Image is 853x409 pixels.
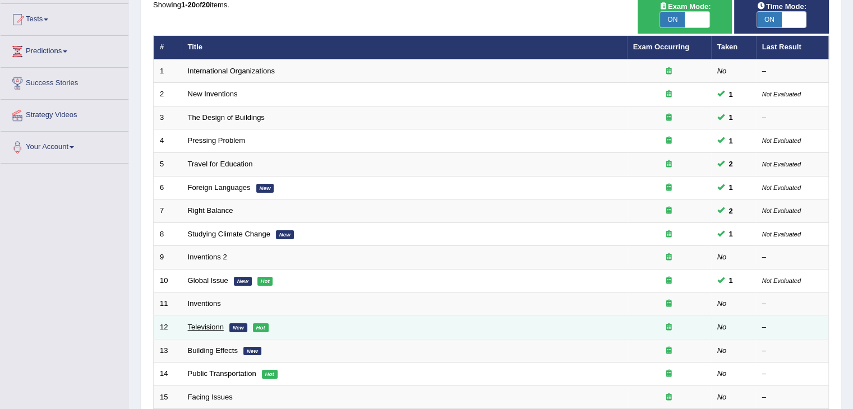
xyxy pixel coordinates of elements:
a: Strategy Videos [1,100,128,128]
span: You can still take this question [725,275,737,286]
div: Exam occurring question [633,66,705,77]
td: 5 [154,153,182,176]
b: 1-20 [181,1,196,9]
em: No [717,253,727,261]
th: Taken [711,36,756,59]
span: You can still take this question [725,111,737,123]
a: Pressing Problem [188,136,246,145]
span: You can still take this question [725,135,737,147]
td: 7 [154,199,182,223]
div: – [762,346,823,356]
a: Right Balance [188,206,233,215]
div: – [762,322,823,333]
span: ON [757,12,782,27]
td: 9 [154,246,182,269]
div: – [762,113,823,123]
span: You can still take this question [725,182,737,193]
div: Exam occurring question [633,229,705,240]
div: – [762,392,823,403]
div: Exam occurring question [633,392,705,403]
td: 2 [154,83,182,106]
td: 6 [154,176,182,199]
small: Not Evaluated [762,161,801,168]
a: Studying Climate Change [188,230,270,238]
a: Inventions [188,299,221,308]
small: Not Evaluated [762,137,801,144]
div: Exam occurring question [633,299,705,309]
em: No [717,299,727,308]
em: New [234,277,252,286]
small: Not Evaluated [762,207,801,214]
td: 14 [154,362,182,386]
div: Exam occurring question [633,136,705,146]
a: Tests [1,4,128,32]
td: 1 [154,59,182,83]
span: ON [660,12,685,27]
small: Not Evaluated [762,277,801,284]
em: No [717,323,727,331]
td: 13 [154,339,182,362]
div: Exam occurring question [633,159,705,170]
div: Exam occurring question [633,322,705,333]
em: Hot [257,277,273,286]
div: Exam occurring question [633,346,705,356]
small: Not Evaluated [762,184,801,191]
td: 15 [154,385,182,409]
td: 4 [154,129,182,153]
div: – [762,369,823,379]
th: # [154,36,182,59]
em: New [256,184,274,193]
small: Not Evaluated [762,231,801,238]
em: Hot [253,323,269,332]
div: Exam occurring question [633,206,705,216]
td: 12 [154,315,182,339]
em: No [717,369,727,378]
th: Last Result [756,36,829,59]
span: You can still take this question [725,228,737,240]
div: Exam occurring question [633,252,705,263]
em: No [717,67,727,75]
div: Exam occurring question [633,183,705,193]
span: You can still take this question [725,205,737,217]
a: Televisionn [188,323,224,331]
a: Predictions [1,36,128,64]
em: New [229,323,247,332]
th: Title [182,36,627,59]
em: New [243,347,261,356]
a: Exam Occurring [633,43,689,51]
b: 20 [202,1,210,9]
em: No [717,393,727,401]
a: Foreign Languages [188,183,251,192]
div: Exam occurring question [633,276,705,286]
a: Public Transportation [188,369,256,378]
small: Not Evaluated [762,91,801,97]
a: Inventions 2 [188,253,227,261]
td: 8 [154,222,182,246]
td: 3 [154,106,182,129]
a: Building Effects [188,346,238,355]
a: Travel for Education [188,160,253,168]
a: Facing Issues [188,393,233,401]
span: You can still take this question [725,89,737,100]
td: 10 [154,269,182,292]
div: Exam occurring question [633,89,705,100]
em: Hot [262,370,278,379]
div: – [762,252,823,263]
a: Success Stories [1,68,128,96]
a: New Inventions [188,90,238,98]
em: No [717,346,727,355]
div: Exam occurring question [633,113,705,123]
em: New [276,230,294,239]
div: – [762,299,823,309]
div: – [762,66,823,77]
span: You can still take this question [725,158,737,170]
span: Exam Mode: [654,1,715,12]
td: 11 [154,292,182,316]
span: Time Mode: [753,1,811,12]
a: The Design of Buildings [188,113,265,122]
a: Your Account [1,132,128,160]
a: Global Issue [188,276,228,285]
a: International Organizations [188,67,275,75]
div: Exam occurring question [633,369,705,379]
